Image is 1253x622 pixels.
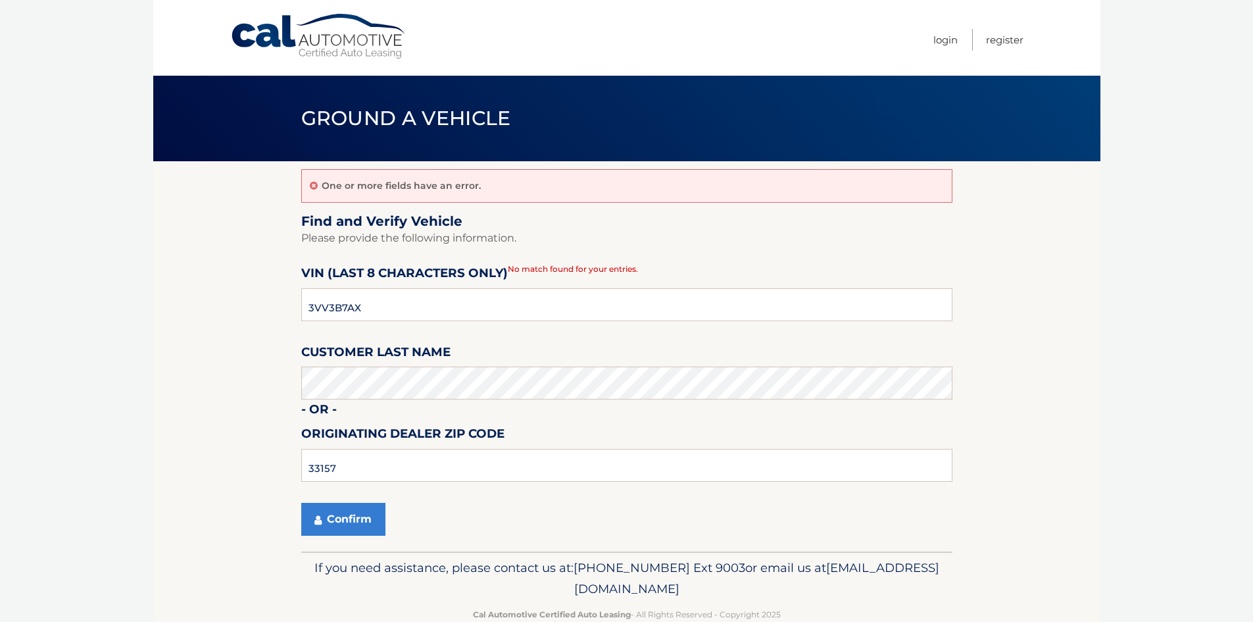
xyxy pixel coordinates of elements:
[230,13,408,60] a: Cal Automotive
[473,609,631,619] strong: Cal Automotive Certified Auto Leasing
[301,263,508,288] label: VIN (last 8 characters only)
[310,557,944,600] p: If you need assistance, please contact us at: or email us at
[574,560,745,575] span: [PHONE_NUMBER] Ext 9003
[508,264,638,274] span: No match found for your entries.
[301,503,385,536] button: Confirm
[310,608,944,621] p: - All Rights Reserved - Copyright 2025
[301,400,337,424] label: - or -
[301,229,952,247] p: Please provide the following information.
[301,106,511,130] span: Ground a Vehicle
[301,342,451,367] label: Customer Last Name
[301,213,952,230] h2: Find and Verify Vehicle
[322,180,481,192] p: One or more fields have an error.
[986,29,1023,51] a: Register
[301,424,504,448] label: Originating Dealer Zip Code
[574,560,939,596] span: [EMAIL_ADDRESS][DOMAIN_NAME]
[933,29,958,51] a: Login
